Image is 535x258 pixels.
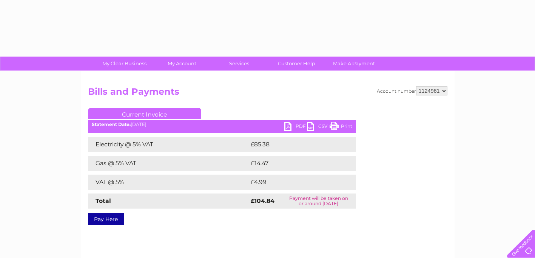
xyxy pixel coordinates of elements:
a: Print [330,122,352,133]
td: Electricity @ 5% VAT [88,137,249,152]
a: Current Invoice [88,108,201,119]
td: Gas @ 5% VAT [88,156,249,171]
a: CSV [307,122,330,133]
a: PDF [284,122,307,133]
td: £4.99 [249,175,339,190]
b: Statement Date: [92,121,131,127]
a: Make A Payment [323,57,385,71]
a: My Account [151,57,213,71]
a: Pay Here [88,213,124,225]
div: Account number [377,86,447,95]
td: VAT @ 5% [88,175,249,190]
a: My Clear Business [93,57,156,71]
a: Services [208,57,270,71]
strong: £104.84 [251,197,274,204]
td: Payment will be taken on or around [DATE] [281,193,356,209]
h2: Bills and Payments [88,86,447,101]
td: £14.47 [249,156,340,171]
td: £85.38 [249,137,341,152]
a: Customer Help [265,57,328,71]
strong: Total [96,197,111,204]
div: [DATE] [88,122,356,127]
